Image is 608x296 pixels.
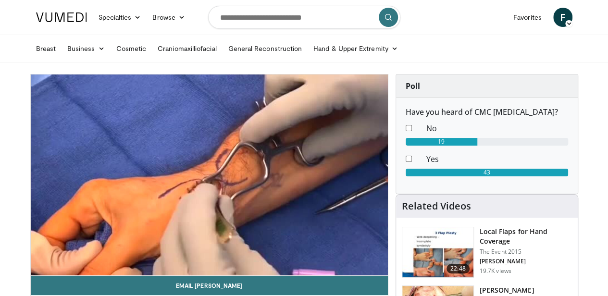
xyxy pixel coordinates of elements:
[480,267,511,275] p: 19.7K views
[111,39,152,58] a: Cosmetic
[152,39,222,58] a: Craniomaxilliofacial
[31,74,388,276] video-js: Video Player
[308,39,404,58] a: Hand & Upper Extremity
[406,108,568,117] h6: Have you heard of CMC [MEDICAL_DATA]?
[447,264,470,273] span: 22:48
[62,39,111,58] a: Business
[480,258,572,265] p: [PERSON_NAME]
[406,169,568,176] div: 43
[402,227,572,278] a: 22:48 Local Flaps for Hand Coverage The Event 2015 [PERSON_NAME] 19.7K views
[36,12,87,22] img: VuMedi Logo
[480,248,572,256] p: The Event 2015
[223,39,308,58] a: General Reconstruction
[93,8,147,27] a: Specialties
[147,8,191,27] a: Browse
[30,39,62,58] a: Breast
[406,138,477,146] div: 19
[553,8,572,27] a: F
[419,153,575,165] dd: Yes
[208,6,400,29] input: Search topics, interventions
[508,8,547,27] a: Favorites
[406,81,420,91] strong: Poll
[480,227,572,246] h3: Local Flaps for Hand Coverage
[31,276,388,295] a: Email [PERSON_NAME]
[402,200,471,212] h4: Related Videos
[402,227,473,277] img: b6f583b7-1888-44fa-9956-ce612c416478.150x105_q85_crop-smart_upscale.jpg
[419,123,575,134] dd: No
